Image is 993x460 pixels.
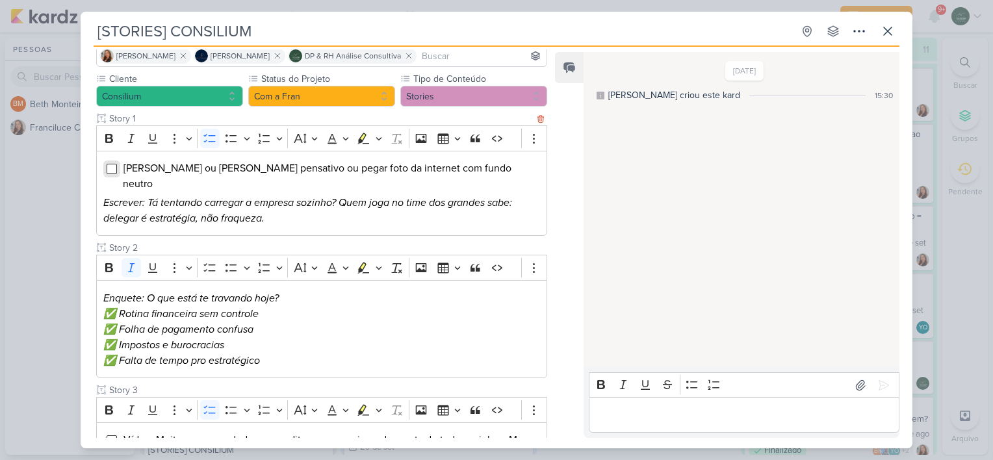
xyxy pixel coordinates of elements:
div: Editor toolbar [589,372,899,398]
span: DP & RH Análise Consultiva [305,50,401,62]
label: Status do Projeto [260,72,395,86]
label: Tipo de Conteúdo [412,72,547,86]
button: Consilium [96,86,243,107]
div: [PERSON_NAME] criou este kard [608,88,740,102]
input: Texto sem título [107,112,534,125]
button: Com a Fran [248,86,395,107]
input: Texto sem título [107,241,547,255]
i: ✅ Folha de pagamento confusa [103,323,253,336]
div: Editor toolbar [96,255,547,280]
div: Editor editing area: main [589,397,899,433]
div: Editor editing area: main [96,280,547,378]
button: Stories [400,86,547,107]
div: 15:30 [875,90,893,101]
img: Franciluce Carvalho [101,49,114,62]
div: Editor toolbar [96,125,547,151]
i: ✅ Falta de tempo pro estratégico [103,354,260,367]
img: Jani Policarpo [195,49,208,62]
i: ✅ Impostos e burocracias [103,339,224,351]
div: Editor toolbar [96,397,547,422]
i: Escrever: Tá tentando carregar a empresa sozinho? Quem joga no time dos grandes sabe: delegar é e... [103,196,512,225]
input: Kard Sem Título [94,19,793,43]
i: ✅ Rotina financeira sem controle [103,307,259,320]
input: Texto sem título [107,383,547,397]
input: Buscar [419,48,544,64]
i: Enquete: O que está te travando hoje? [103,292,279,305]
span: [PERSON_NAME] [116,50,175,62]
img: DP & RH Análise Consultiva [289,49,302,62]
label: Cliente [108,72,243,86]
span: [PERSON_NAME] ou [PERSON_NAME] pensativo ou pegar foto da internet com fundo neutro [123,162,511,190]
div: Editor editing area: main [96,151,547,236]
span: [PERSON_NAME] [211,50,270,62]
